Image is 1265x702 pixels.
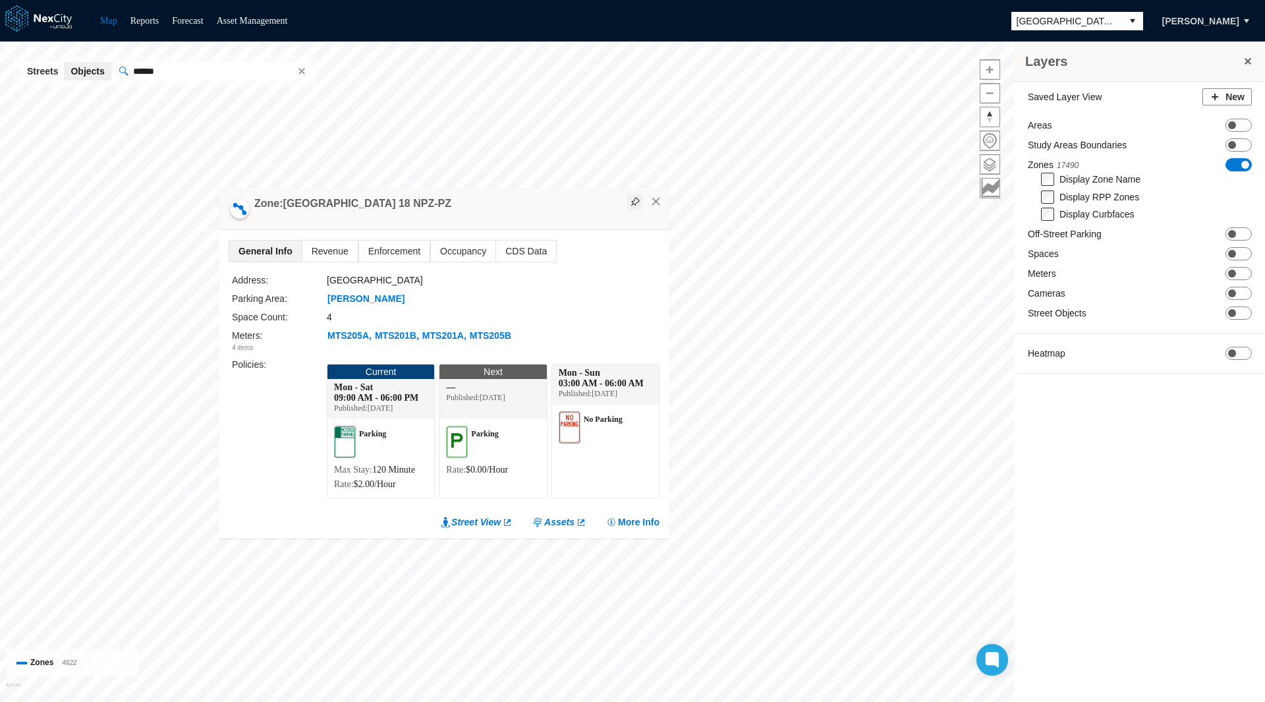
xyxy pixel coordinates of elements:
[327,273,541,287] div: [GEOGRAPHIC_DATA]
[980,131,1000,151] button: Home
[980,60,999,79] span: Zoom in
[980,154,1000,175] button: Layers management
[293,62,311,80] span: clear
[618,515,660,529] span: More Info
[327,310,541,324] div: 4
[544,515,575,529] span: Assets
[431,241,495,262] span: Occupancy
[1017,15,1117,28] span: [GEOGRAPHIC_DATA][PERSON_NAME]
[62,659,76,666] span: 4622
[1028,119,1052,132] label: Areas
[532,515,586,529] a: Assets
[469,329,512,343] button: MTS205B
[232,275,268,285] label: Address:
[232,312,288,322] label: Space Count:
[980,84,999,103] span: Zoom out
[496,241,556,262] span: CDS Data
[1162,15,1239,28] span: [PERSON_NAME]
[980,107,1000,127] button: Reset bearing to north
[20,62,65,80] button: Streets
[1059,192,1139,202] label: Display RPP Zones
[1028,158,1079,172] label: Zones
[1028,227,1102,241] label: Off-Street Parking
[302,241,358,262] span: Revenue
[327,329,372,343] button: MTS205A,
[172,16,203,26] a: Forecast
[1122,12,1143,30] button: select
[100,16,117,26] a: Map
[327,292,405,306] button: [PERSON_NAME]
[1028,347,1065,360] label: Heatmap
[130,16,159,26] a: Reports
[1028,138,1127,152] label: Study Areas Boundaries
[1025,52,1241,71] h3: Layers
[232,343,327,353] div: 4 items
[217,16,288,26] a: Asset Management
[27,65,58,78] span: Streets
[1059,209,1135,219] label: Display Curbfaces
[375,329,416,342] span: MTS201B
[1028,287,1065,300] label: Cameras
[422,329,464,342] span: MTS201A
[451,515,501,529] span: Street View
[470,329,511,342] span: MTS205B
[1057,161,1079,170] span: 17490
[229,241,302,262] span: General Info
[441,515,513,529] a: Street View
[1059,174,1140,185] label: Display Zone Name
[16,656,129,670] div: Zones
[1028,267,1056,280] label: Meters
[980,107,999,127] span: Reset bearing to north
[254,196,451,211] h4: Zone: [GEOGRAPHIC_DATA] 18 NPZ-PZ
[980,178,1000,198] button: Key metrics
[980,83,1000,103] button: Zoom out
[64,62,111,80] button: Objects
[1225,90,1245,103] span: New
[374,329,420,343] button: MTS201B,
[980,59,1000,80] button: Zoom in
[232,359,266,370] label: Policies :
[327,329,369,342] span: MTS205A
[70,65,104,78] span: Objects
[1028,90,1102,103] label: Saved Layer View
[1028,307,1086,320] label: Street Objects
[359,241,430,262] span: Enforcement
[650,195,662,207] button: Close popup
[631,197,640,206] img: svg%3e
[232,330,263,341] label: Meters :
[606,515,660,529] button: More Info
[422,329,467,343] button: MTS201A,
[232,293,287,304] label: Parking Area:
[1202,88,1252,105] button: New
[6,683,21,698] a: Mapbox homepage
[1148,10,1253,32] button: [PERSON_NAME]
[1028,247,1059,260] label: Spaces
